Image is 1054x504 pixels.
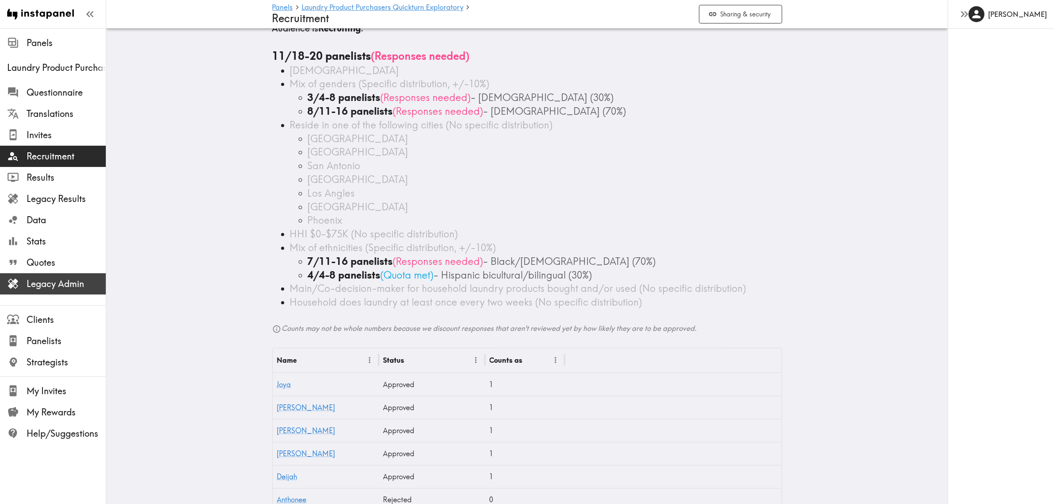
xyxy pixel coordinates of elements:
[549,353,563,367] button: Menu
[485,419,565,442] div: 1
[27,214,106,226] span: Data
[7,62,106,74] span: Laundry Product Purchasers Quickturn Exploratory
[485,465,565,488] div: 1
[308,146,409,158] span: [GEOGRAPHIC_DATA]
[469,353,483,367] button: Menu
[301,4,463,12] a: Laundry Product Purchasers Quickturn Exploratory
[379,419,485,442] div: Approved
[379,373,485,396] div: Approved
[272,4,293,12] a: Panels
[379,465,485,488] div: Approved
[27,314,106,326] span: Clients
[27,235,106,248] span: Stats
[27,335,106,347] span: Panelists
[27,427,106,440] span: Help/Suggestions
[27,129,106,141] span: Invites
[308,187,355,199] span: Los Angles
[27,86,106,99] span: Questionnaire
[27,150,106,163] span: Recruitment
[298,353,312,367] button: Sort
[485,373,565,396] div: 1
[277,449,336,458] a: [PERSON_NAME]
[371,49,470,62] span: ( Responses needed )
[27,108,106,120] span: Translations
[290,78,490,90] span: Mix of genders (Specific distribution, +/-10%)
[485,396,565,419] div: 1
[290,282,746,295] span: Main/Co-decision-maker for household laundry products bought and/or used (No specific distribution)
[471,91,614,104] span: - [DEMOGRAPHIC_DATA] (30%)
[272,12,692,25] h4: Recruitment
[277,403,336,412] a: [PERSON_NAME]
[290,119,553,131] span: Reside in one of the following cities (No specific distribution)
[27,193,106,205] span: Legacy Results
[272,49,371,62] b: 11/18-20 panelists
[27,37,106,49] span: Panels
[27,406,106,419] span: My Rewards
[393,105,483,117] span: ( Responses needed )
[485,442,565,465] div: 1
[483,255,656,268] span: - Black/[DEMOGRAPHIC_DATA] (70%)
[277,356,297,364] div: Name
[290,64,399,77] span: [DEMOGRAPHIC_DATA]
[308,269,381,281] b: 4/4-8 panelists
[308,159,361,172] span: San Antonio
[27,278,106,290] span: Legacy Admin
[490,356,523,364] div: Counts as
[381,91,471,104] span: ( Responses needed )
[383,356,405,364] div: Status
[277,380,291,389] a: Joya
[27,171,106,184] span: Results
[308,255,393,268] b: 7/11-16 panelists
[308,132,409,145] span: [GEOGRAPHIC_DATA]
[308,173,409,186] span: [GEOGRAPHIC_DATA]
[290,296,642,308] span: Household does laundry at least once every two weeks (No specific distribution)
[381,269,434,281] span: ( Quota met )
[393,255,483,268] span: ( Responses needed )
[27,385,106,397] span: My Invites
[524,353,537,367] button: Sort
[277,472,297,481] a: Deijah
[272,22,782,35] h5: Audience is .
[988,9,1047,19] h6: [PERSON_NAME]
[308,201,409,213] span: [GEOGRAPHIC_DATA]
[483,105,626,117] span: - [DEMOGRAPHIC_DATA] (70%)
[27,356,106,368] span: Strategists
[699,5,782,24] button: Sharing & security
[277,426,336,435] a: [PERSON_NAME]
[308,105,393,117] b: 8/11-16 panelists
[308,214,343,226] span: Phoenix
[379,442,485,465] div: Approved
[27,256,106,269] span: Quotes
[379,396,485,419] div: Approved
[290,228,458,240] span: HHI $0-$75K (No specific distribution)
[290,241,496,254] span: Mix of ethnicities (Specific distribution, +/-10%)
[363,353,377,367] button: Menu
[405,353,419,367] button: Sort
[277,495,307,504] a: Anthonee
[434,269,592,281] span: - Hispanic bicultural/bilingual (30%)
[272,323,782,333] h6: Counts may not be whole numbers because we discount responses that aren't reviewed yet by how lik...
[308,91,381,104] b: 3/4-8 panelists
